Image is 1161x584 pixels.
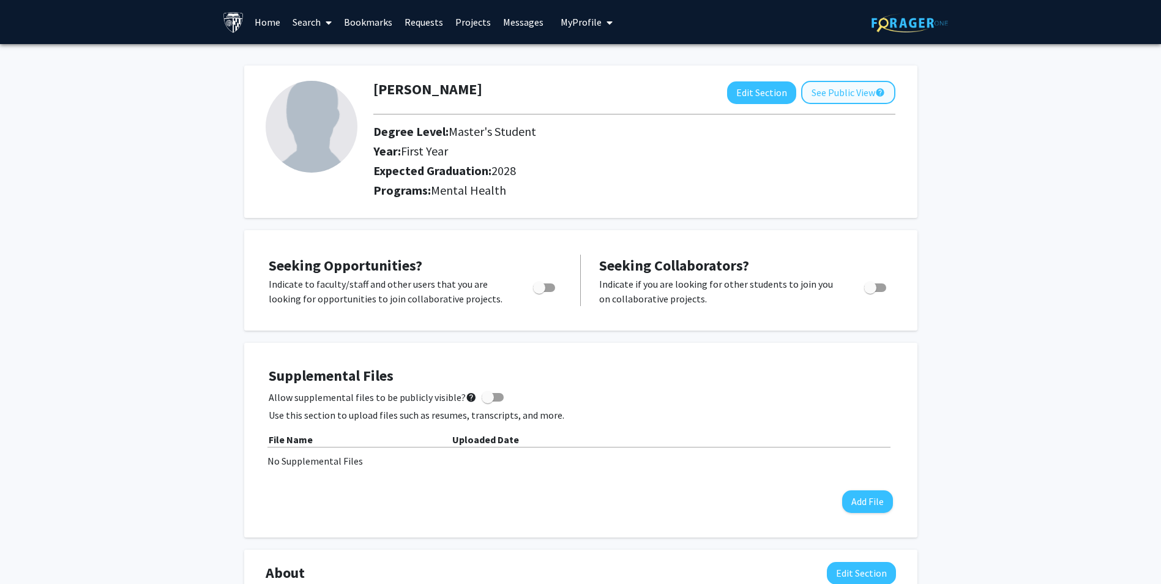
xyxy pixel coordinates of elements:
[599,277,841,306] p: Indicate if you are looking for other students to join you on collaborative projects.
[528,277,562,295] div: Toggle
[267,454,894,468] div: No Supplemental Files
[449,1,497,43] a: Projects
[599,256,749,275] span: Seeking Collaborators?
[269,433,313,446] b: File Name
[842,490,893,513] button: Add File
[286,1,338,43] a: Search
[373,81,482,99] h1: [PERSON_NAME]
[398,1,449,43] a: Requests
[872,13,948,32] img: ForagerOne Logo
[466,390,477,405] mat-icon: help
[266,81,357,173] img: Profile Picture
[269,256,422,275] span: Seeking Opportunities?
[338,1,398,43] a: Bookmarks
[248,1,286,43] a: Home
[859,277,893,295] div: Toggle
[269,408,893,422] p: Use this section to upload files such as resumes, transcripts, and more.
[431,182,506,198] span: Mental Health
[875,85,885,100] mat-icon: help
[269,390,477,405] span: Allow supplemental files to be publicly visible?
[9,529,52,575] iframe: Chat
[727,81,796,104] button: Edit Section
[561,16,602,28] span: My Profile
[497,1,550,43] a: Messages
[269,277,510,306] p: Indicate to faculty/staff and other users that you are looking for opportunities to join collabor...
[452,433,519,446] b: Uploaded Date
[491,163,516,178] span: 2028
[373,163,790,178] h2: Expected Graduation:
[373,183,895,198] h2: Programs:
[269,367,893,385] h4: Supplemental Files
[223,12,244,33] img: Johns Hopkins University Logo
[373,124,790,139] h2: Degree Level:
[401,143,448,159] span: First Year
[266,562,305,584] span: About
[801,81,895,104] button: See Public View
[449,124,536,139] span: Master's Student
[373,144,790,159] h2: Year:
